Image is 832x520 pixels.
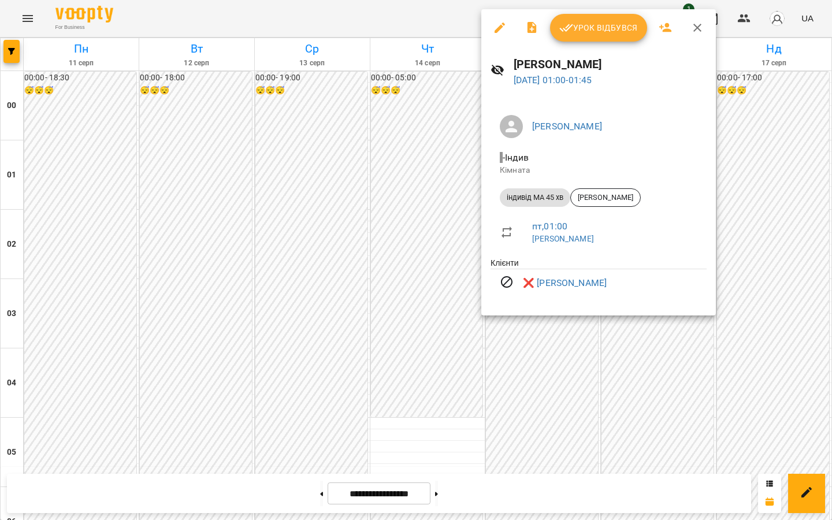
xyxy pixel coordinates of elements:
[570,188,641,207] div: [PERSON_NAME]
[559,21,638,35] span: Урок відбувся
[532,221,567,232] a: пт , 01:00
[532,121,602,132] a: [PERSON_NAME]
[532,234,594,243] a: [PERSON_NAME]
[514,75,592,86] a: [DATE] 01:00-01:45
[491,257,707,302] ul: Клієнти
[500,165,697,176] p: Кімната
[523,276,607,290] a: ❌ [PERSON_NAME]
[550,14,647,42] button: Урок відбувся
[500,152,531,163] span: - Індив
[500,275,514,289] svg: Візит скасовано
[514,55,707,73] h6: [PERSON_NAME]
[500,192,570,203] span: індивід МА 45 хв
[571,192,640,203] span: [PERSON_NAME]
